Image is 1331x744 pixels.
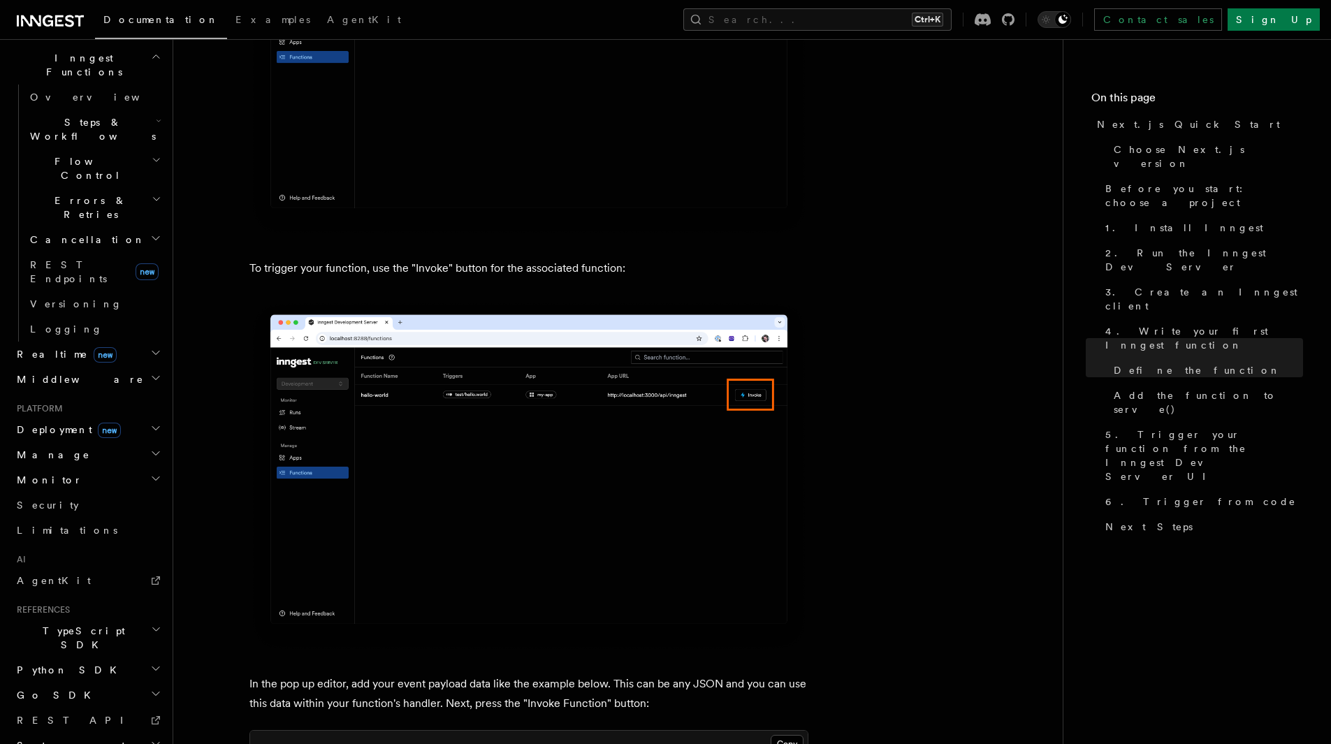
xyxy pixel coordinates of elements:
a: Before you start: choose a project [1100,176,1303,215]
button: Search...Ctrl+K [683,8,952,31]
span: References [11,604,70,615]
img: Inngest Dev Server web interface's functions tab with the invoke button highlighted [249,300,808,652]
a: REST Endpointsnew [24,252,164,291]
button: Toggle dark mode [1038,11,1071,28]
a: Next Steps [1100,514,1303,539]
span: Inngest Functions [11,51,151,79]
button: Go SDK [11,683,164,708]
span: Deployment [11,423,121,437]
button: Monitor [11,467,164,493]
a: 5. Trigger your function from the Inngest Dev Server UI [1100,422,1303,489]
a: AgentKit [11,568,164,593]
button: Deploymentnew [11,417,164,442]
span: Logging [30,323,103,335]
p: In the pop up editor, add your event payload data like the example below. This can be any JSON an... [249,674,808,713]
span: Next.js Quick Start [1097,117,1280,131]
a: Versioning [24,291,164,316]
a: 1. Install Inngest [1100,215,1303,240]
button: Python SDK [11,657,164,683]
a: 4. Write your first Inngest function [1100,319,1303,358]
a: Examples [227,4,319,38]
button: Errors & Retries [24,188,164,227]
span: Manage [11,448,90,462]
span: Limitations [17,525,117,536]
button: Middleware [11,367,164,392]
kbd: Ctrl+K [912,13,943,27]
a: Overview [24,85,164,110]
span: 6. Trigger from code [1105,495,1296,509]
a: Documentation [95,4,227,39]
p: To trigger your function, use the "Invoke" button for the associated function: [249,258,808,278]
span: AI [11,554,26,565]
a: Security [11,493,164,518]
button: Cancellation [24,227,164,252]
span: REST API [17,715,136,726]
span: Python SDK [11,663,125,677]
a: 2. Run the Inngest Dev Server [1100,240,1303,279]
a: Contact sales [1094,8,1222,31]
a: 6. Trigger from code [1100,489,1303,514]
span: new [94,347,117,363]
span: Errors & Retries [24,194,152,221]
span: Go SDK [11,688,99,702]
button: Manage [11,442,164,467]
span: Steps & Workflows [24,115,156,143]
span: Platform [11,403,63,414]
span: Middleware [11,372,144,386]
span: Next Steps [1105,520,1193,534]
span: 1. Install Inngest [1105,221,1263,235]
span: Versioning [30,298,122,309]
span: Examples [235,14,310,25]
span: Add the function to serve() [1114,388,1303,416]
span: new [136,263,159,280]
span: 3. Create an Inngest client [1105,285,1303,313]
button: Steps & Workflows [24,110,164,149]
span: Flow Control [24,154,152,182]
span: 4. Write your first Inngest function [1105,324,1303,352]
a: Limitations [11,518,164,543]
a: Add the function to serve() [1108,383,1303,422]
a: Choose Next.js version [1108,137,1303,176]
a: 3. Create an Inngest client [1100,279,1303,319]
span: REST Endpoints [30,259,107,284]
div: Inngest Functions [11,85,164,342]
button: Realtimenew [11,342,164,367]
span: Monitor [11,473,82,487]
a: Logging [24,316,164,342]
span: Choose Next.js version [1114,143,1303,170]
a: Define the function [1108,358,1303,383]
a: Sign Up [1228,8,1320,31]
h4: On this page [1091,89,1303,112]
span: Documentation [103,14,219,25]
span: Cancellation [24,233,145,247]
span: Define the function [1114,363,1281,377]
span: 5. Trigger your function from the Inngest Dev Server UI [1105,428,1303,483]
span: TypeScript SDK [11,624,151,652]
span: Overview [30,92,174,103]
a: REST API [11,708,164,733]
span: Security [17,499,79,511]
span: AgentKit [17,575,91,586]
span: new [98,423,121,438]
button: TypeScript SDK [11,618,164,657]
span: 2. Run the Inngest Dev Server [1105,246,1303,274]
a: Next.js Quick Start [1091,112,1303,137]
a: AgentKit [319,4,409,38]
button: Flow Control [24,149,164,188]
button: Inngest Functions [11,45,164,85]
span: Before you start: choose a project [1105,182,1303,210]
span: Realtime [11,347,117,361]
span: AgentKit [327,14,401,25]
